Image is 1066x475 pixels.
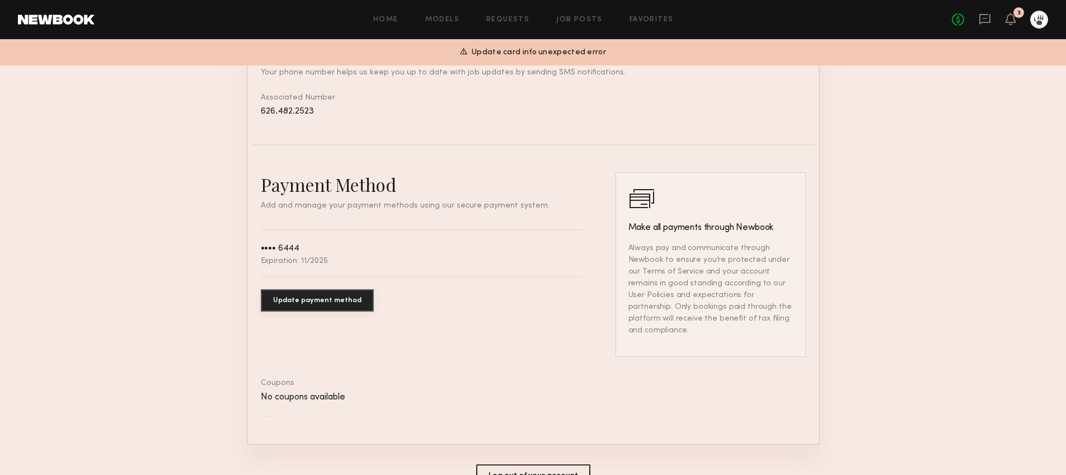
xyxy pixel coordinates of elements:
[261,289,374,312] button: Update payment method
[472,46,606,59] span: Update card info unexpected error
[261,379,806,387] div: Coupons
[261,67,806,78] div: Your phone number helps us keep you up to date with job updates by sending SMS notifications.
[261,244,300,253] div: •••• 6444
[630,16,674,23] a: Favorites
[261,393,806,402] div: No coupons available
[261,202,582,210] p: Add and manage your payment methods using our secure payment system.
[261,172,582,196] h2: Payment Method
[261,107,314,116] span: 626.482.2523
[261,92,806,117] div: Associated Number
[425,16,459,23] a: Models
[628,242,793,336] p: Always pay and communicate through Newbook to ensure you’re protected under our Terms of Service ...
[628,221,793,234] h3: Make all payments through Newbook
[1017,10,1021,16] div: 3
[373,16,398,23] a: Home
[556,16,603,23] a: Job Posts
[486,16,529,23] a: Requests
[261,257,328,265] div: Expiration: 11/2025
